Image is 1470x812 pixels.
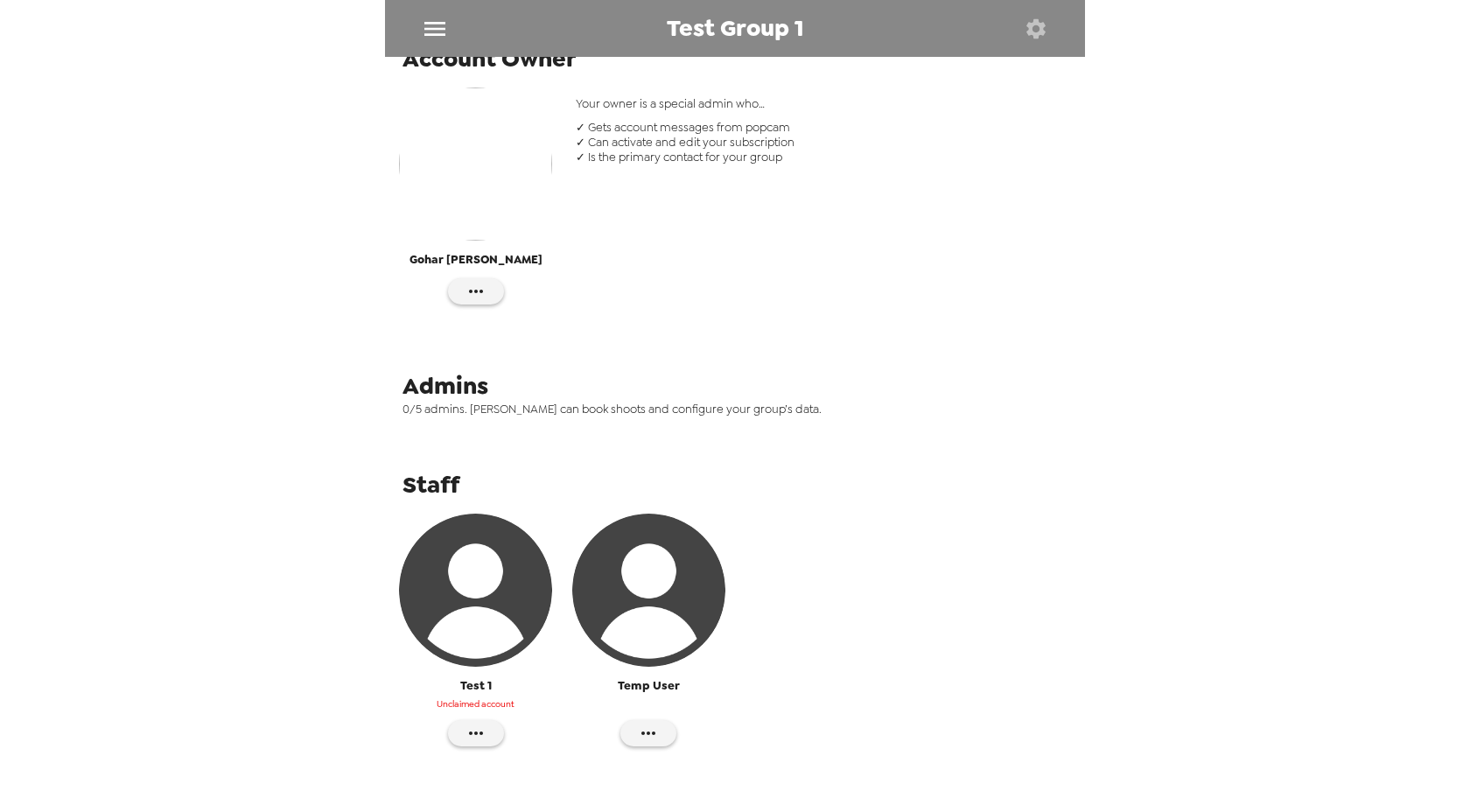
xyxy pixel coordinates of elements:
[667,17,804,40] span: Test Group 1
[576,120,1068,135] span: ✓ Gets account messages from popcam
[460,675,492,696] span: Test 1
[402,469,459,500] span: Staff
[409,249,542,269] span: Gohar [PERSON_NAME]
[402,43,577,74] span: Account Owner
[572,514,725,704] button: Temp User
[402,402,1081,416] span: 0/5 admins. [PERSON_NAME] can book shoots and configure your group’s data.
[576,135,1068,150] span: ✓ Can activate and edit your subscription
[399,87,552,278] button: Gohar [PERSON_NAME]
[576,150,1068,164] span: ✓ Is the primary contact for your group
[437,696,514,712] span: Unclaimed account
[402,370,488,402] span: Admins
[576,96,1068,111] span: Your owner is a special admin who…
[618,675,680,696] span: Temp User
[399,514,552,720] button: Test 1Unclaimed account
